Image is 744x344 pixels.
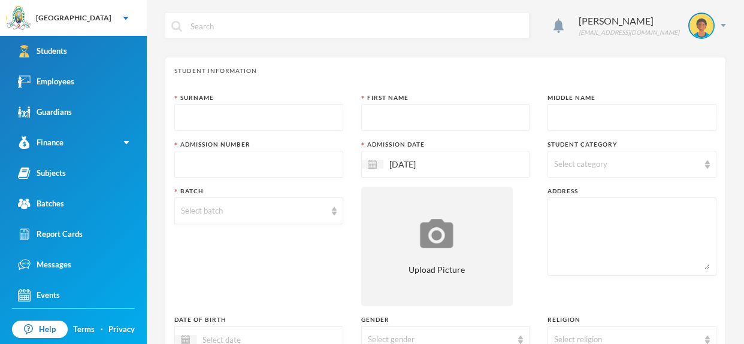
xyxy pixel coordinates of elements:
div: Student Category [548,140,716,149]
div: Address [548,187,716,196]
div: · [101,324,103,336]
div: Middle Name [548,93,716,102]
img: search [171,21,182,32]
div: [EMAIL_ADDRESS][DOMAIN_NAME] [579,28,679,37]
span: Select category [554,159,607,169]
div: Admission Date [361,140,530,149]
div: Select batch [181,205,326,217]
div: Finance [18,136,63,149]
div: First Name [361,93,530,102]
div: Batch [174,187,343,196]
div: Messages [18,258,71,271]
img: upload [417,217,456,250]
div: [GEOGRAPHIC_DATA] [36,13,111,23]
a: Privacy [108,324,135,336]
div: Surname [174,93,343,102]
div: Report Cards [18,228,83,241]
img: STUDENT [689,14,713,38]
div: Date of Birth [174,315,343,324]
div: Batches [18,197,64,210]
div: Gender [361,315,530,324]
div: Events [18,289,60,302]
img: logo [7,7,31,31]
input: Search [189,13,523,39]
div: Admission Number [174,140,343,149]
div: Students [18,45,67,57]
div: [PERSON_NAME] [579,14,679,28]
div: Religion [548,315,716,324]
span: Upload Picture [409,263,465,276]
a: Help [12,321,68,339]
div: Guardians [18,106,72,118]
a: Terms [73,324,95,336]
div: Employees [18,75,74,88]
input: Select date [383,157,484,171]
div: Student Information [174,66,716,75]
div: Subjects [18,167,66,179]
